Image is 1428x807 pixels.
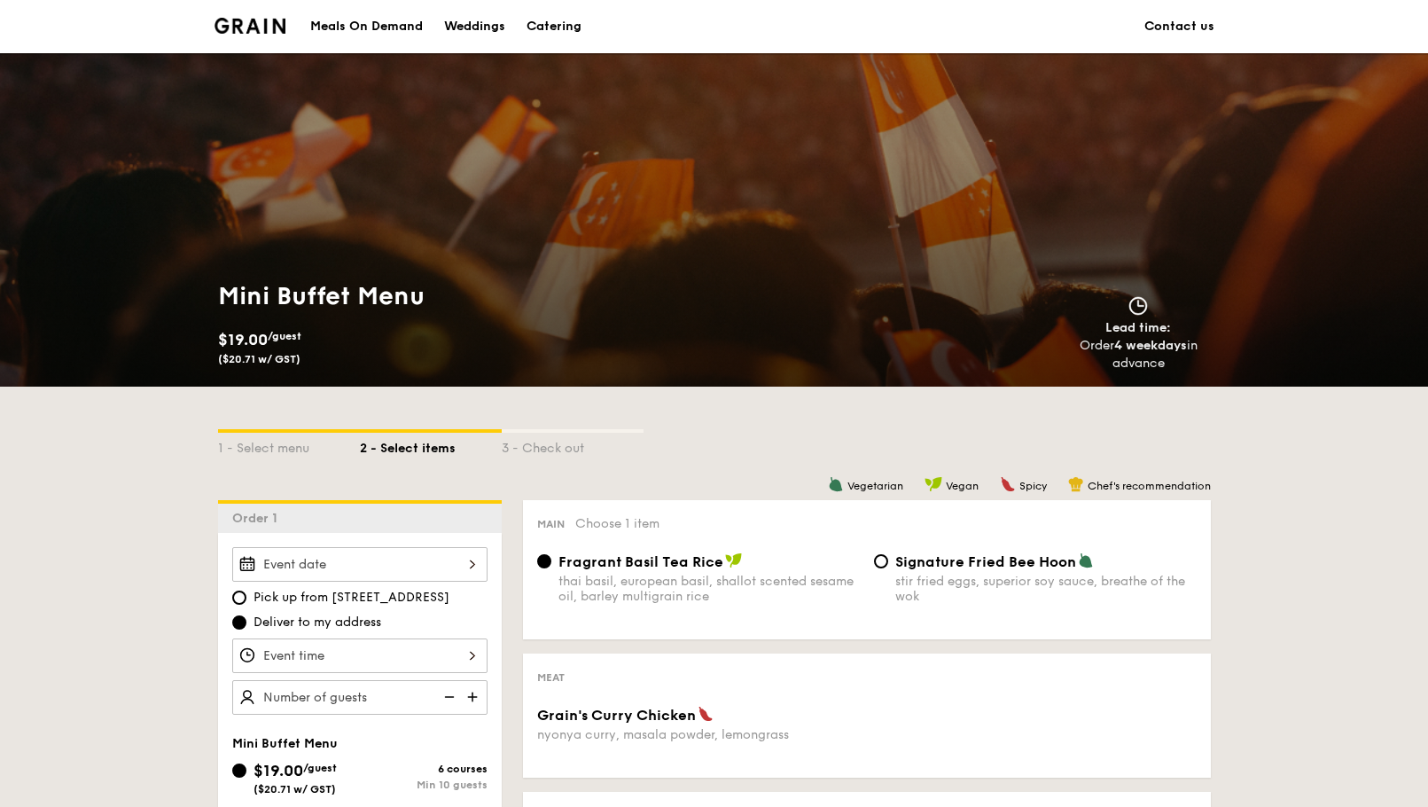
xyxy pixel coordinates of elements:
[925,476,942,492] img: icon-vegan.f8ff3823.svg
[537,518,565,530] span: Main
[254,589,449,607] span: Pick up from [STREET_ADDRESS]
[232,764,246,778] input: $19.00/guest($20.71 w/ GST)6 coursesMin 10 guests
[558,574,860,604] div: thai basil, european basil, shallot scented sesame oil, barley multigrain rice
[268,330,301,342] span: /guest
[1000,476,1016,492] img: icon-spicy.37a8142b.svg
[218,353,300,365] span: ($20.71 w/ GST)
[1068,476,1084,492] img: icon-chef-hat.a58ddaea.svg
[558,553,723,570] span: Fragrant Basil Tea Rice
[232,591,246,605] input: Pick up from [STREET_ADDRESS]
[434,680,461,714] img: icon-reduce.1d2dbef1.svg
[502,433,644,458] div: 3 - Check out
[537,554,551,568] input: Fragrant Basil Tea Ricethai basil, european basil, shallot scented sesame oil, barley multigrain ...
[537,671,565,684] span: Meat
[1125,296,1151,316] img: icon-clock.2db775ea.svg
[537,707,696,724] span: Grain's Curry Chicken
[232,615,246,630] input: Deliver to my address
[232,511,285,526] span: Order 1
[360,763,488,775] div: 6 courses
[215,18,286,34] a: Logotype
[1105,320,1171,335] span: Lead time:
[232,736,338,751] span: Mini Buffet Menu
[360,433,502,458] div: 2 - Select items
[895,553,1076,570] span: Signature Fried Bee Hoon
[1078,552,1094,568] img: icon-vegetarian.fe4039eb.svg
[1114,338,1187,353] strong: 4 weekdays
[1019,480,1047,492] span: Spicy
[232,639,488,673] input: Event time
[303,762,337,774] span: /guest
[232,547,488,582] input: Event date
[254,614,381,631] span: Deliver to my address
[461,680,488,714] img: icon-add.58712e84.svg
[895,574,1197,604] div: stir fried eggs, superior soy sauce, breathe of the wok
[218,280,707,312] h1: Mini Buffet Menu
[215,18,286,34] img: Grain
[254,783,336,795] span: ($20.71 w/ GST)
[1088,480,1211,492] span: Chef's recommendation
[218,433,360,458] div: 1 - Select menu
[1059,337,1218,372] div: Order in advance
[847,480,903,492] span: Vegetarian
[537,727,860,742] div: nyonya curry, masala powder, lemongrass
[360,779,488,791] div: Min 10 guests
[254,761,303,780] span: $19.00
[575,516,659,531] span: Choose 1 item
[232,680,488,715] input: Number of guests
[874,554,888,568] input: Signature Fried Bee Hoonstir fried eggs, superior soy sauce, breathe of the wok
[828,476,844,492] img: icon-vegetarian.fe4039eb.svg
[698,706,714,722] img: icon-spicy.37a8142b.svg
[946,480,979,492] span: Vegan
[725,552,743,568] img: icon-vegan.f8ff3823.svg
[218,330,268,349] span: $19.00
